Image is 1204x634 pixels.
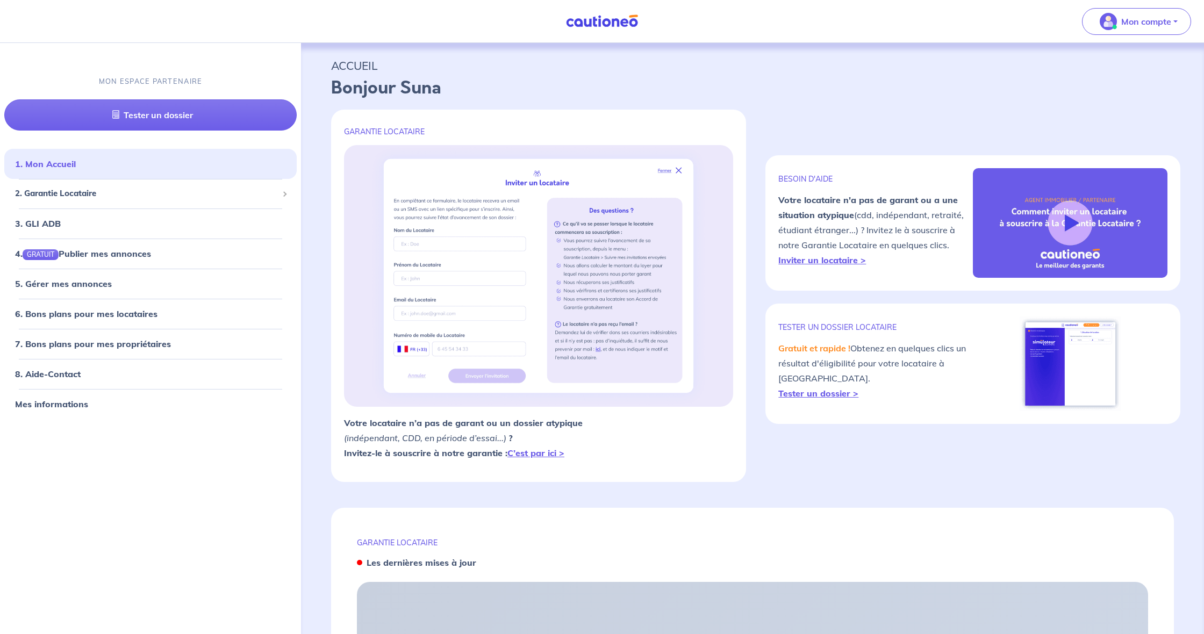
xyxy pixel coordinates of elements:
[344,433,506,443] em: (indépendant, CDD, en période d’essai...)
[15,188,278,200] span: 2. Garantie Locataire
[99,76,203,87] p: MON ESPACE PARTENAIRE
[4,183,297,204] div: 2. Garantie Locataire
[778,341,973,401] p: Obtenez en quelques clics un résultat d'éligibilité pour votre locataire à [GEOGRAPHIC_DATA].
[331,56,1174,75] p: ACCUEIL
[15,248,151,259] a: 4.GRATUITPublier mes annonces
[15,158,76,169] a: 1. Mon Accueil
[1020,316,1121,411] img: simulateur.png
[344,448,564,458] strong: Invitez-le à souscrire à notre garantie :
[367,557,476,568] strong: Les dernières mises à jour
[331,75,1174,101] p: Bonjour Suna
[4,99,297,131] a: Tester un dossier
[4,363,297,385] div: 8. Aide-Contact
[15,278,112,289] a: 5. Gérer mes annonces
[1082,8,1191,35] button: illu_account_valid_menu.svgMon compte
[4,273,297,294] div: 5. Gérer mes annonces
[15,338,171,349] a: 7. Bons plans pour mes propriétaires
[973,168,1167,278] img: video-gli-new-none.jpg
[778,192,973,268] p: (cdd, indépendant, retraité, étudiant étranger...) ? Invitez le à souscrire à notre Garantie Loca...
[562,15,642,28] img: Cautioneo
[15,369,81,379] a: 8. Aide-Contact
[1100,13,1117,30] img: illu_account_valid_menu.svg
[15,399,88,409] a: Mes informations
[15,218,61,229] a: 3. GLI ADB
[508,433,513,443] strong: ?
[4,243,297,264] div: 4.GRATUITPublier mes annonces
[1121,15,1171,28] p: Mon compte
[778,174,973,184] p: BESOIN D'AIDE
[357,538,1148,547] p: GARANTIE LOCATAIRE
[778,255,866,265] a: Inviter un locataire >
[370,145,707,407] img: invite.png
[15,308,157,319] a: 6. Bons plans pour mes locataires
[4,333,297,355] div: 7. Bons plans pour mes propriétaires
[4,303,297,325] div: 6. Bons plans pour mes locataires
[344,127,733,136] p: GARANTIE LOCATAIRE
[778,322,973,332] p: TESTER un dossier locataire
[778,194,958,220] strong: Votre locataire n'a pas de garant ou a une situation atypique
[4,213,297,234] div: 3. GLI ADB
[507,448,564,458] a: C’est par ici >
[778,388,858,399] a: Tester un dossier >
[4,153,297,175] div: 1. Mon Accueil
[778,343,850,354] em: Gratuit et rapide !
[4,393,297,415] div: Mes informations
[344,417,583,428] strong: Votre locataire n’a pas de garant ou un dossier atypique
